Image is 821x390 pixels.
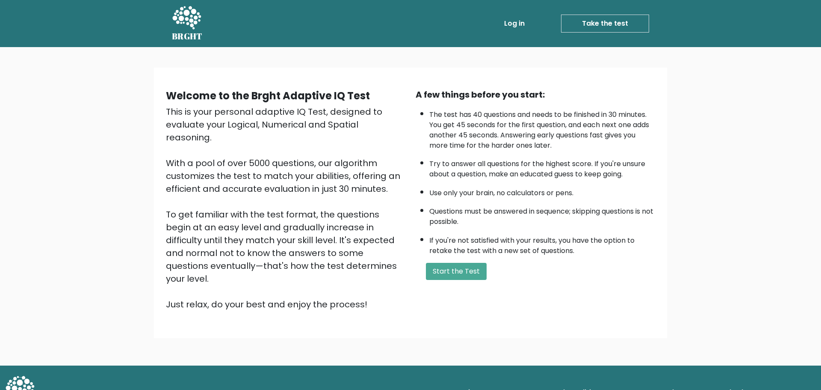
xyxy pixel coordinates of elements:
[429,202,655,227] li: Questions must be answered in sequence; skipping questions is not possible.
[426,263,487,280] button: Start the Test
[166,89,370,103] b: Welcome to the Brght Adaptive IQ Test
[416,88,655,101] div: A few things before you start:
[172,31,203,42] h5: BRGHT
[172,3,203,44] a: BRGHT
[166,105,405,311] div: This is your personal adaptive IQ Test, designed to evaluate your Logical, Numerical and Spatial ...
[429,105,655,151] li: The test has 40 questions and needs to be finished in 30 minutes. You get 45 seconds for the firs...
[561,15,649,33] a: Take the test
[429,184,655,198] li: Use only your brain, no calculators or pens.
[429,231,655,256] li: If you're not satisfied with your results, you have the option to retake the test with a new set ...
[429,155,655,179] li: Try to answer all questions for the highest score. If you're unsure about a question, make an edu...
[501,15,528,32] a: Log in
